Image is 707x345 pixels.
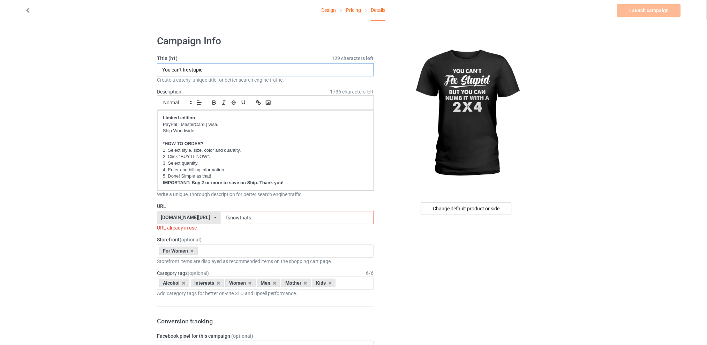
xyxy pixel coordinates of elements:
[257,279,280,287] div: Men
[157,236,374,243] label: Storefront
[159,279,189,287] div: Alcohol
[157,55,374,62] label: Title (h1)
[163,128,368,134] p: Ship Worldwide.
[163,160,368,167] p: 3. Select quantity.
[371,0,385,21] div: Details
[157,191,374,198] div: Write a unique, thorough description for better search engine traffic.
[322,0,336,20] a: Design
[163,141,204,146] strong: *HOW TO ORDER?
[157,76,374,83] div: Create a catchy, unique title for better search engine traffic.
[332,55,374,62] span: 129 characters left
[191,279,224,287] div: Interests
[157,258,374,265] div: Storefront items are displayed as recommended items on the shopping cart page.
[281,279,311,287] div: Mother
[313,279,336,287] div: Kids
[366,270,374,277] div: 6 / 6
[231,333,253,339] span: (optional)
[346,0,361,20] a: Pricing
[180,237,202,242] span: (optional)
[157,270,209,277] label: Category tags
[421,202,512,215] div: Change default product or side
[163,121,368,128] p: PayPal | MasterCard | Visa.
[163,147,368,154] p: 1. Select style, size, color and quantity.
[163,115,196,120] strong: Limited edition.
[161,215,210,220] div: [DOMAIN_NAME][URL]
[157,317,374,325] h3: Conversion tracking
[330,88,374,95] span: 1736 characters left
[157,35,374,47] h1: Campaign Info
[163,167,368,173] p: 4. Enter and billing information.
[157,89,181,95] label: Description
[157,203,374,210] label: URL
[157,332,374,339] label: Facebook pixel for this campaign
[157,224,374,231] div: URL already in use
[163,153,368,160] p: 2. Click "BUY IT NOW".
[163,173,368,180] p: 5. Done! Simple as that!
[159,247,198,255] div: For Women
[188,270,209,276] span: (optional)
[225,279,256,287] div: Women
[163,180,284,185] strong: IMPORTANT: Buy 2 or more to save on Ship. Thank you!
[157,290,374,297] div: Add category tags for better on-site SEO and upsell performance.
